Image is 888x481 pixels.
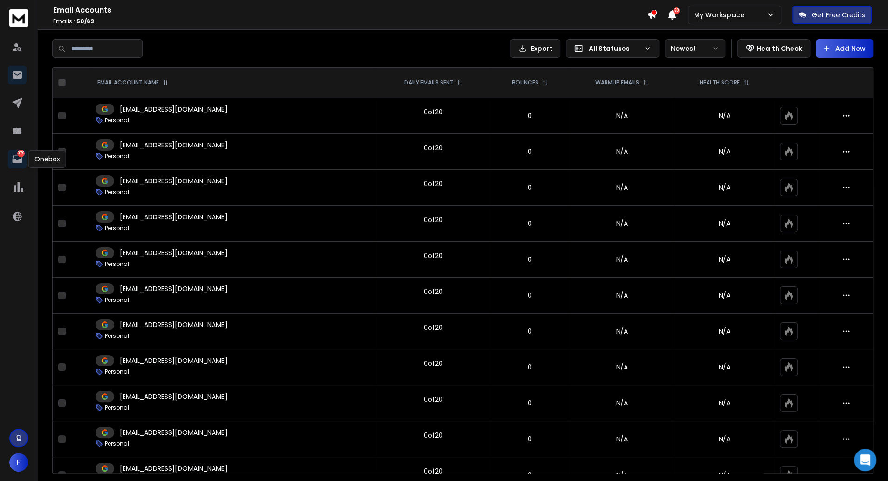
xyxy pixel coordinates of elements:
button: Newest [665,39,725,58]
td: N/A [569,421,675,457]
p: [EMAIL_ADDRESS][DOMAIN_NAME] [120,464,227,473]
p: 0 [496,327,564,336]
td: N/A [569,314,675,349]
p: [EMAIL_ADDRESS][DOMAIN_NAME] [120,428,227,437]
p: N/A [680,327,769,336]
p: N/A [680,470,769,480]
p: [EMAIL_ADDRESS][DOMAIN_NAME] [120,248,227,258]
p: 0 [496,255,564,264]
p: [EMAIL_ADDRESS][DOMAIN_NAME] [120,212,227,222]
p: WARMUP EMAILS [595,79,639,86]
p: HEALTH SCORE [700,79,740,86]
div: 0 of 20 [424,395,443,404]
td: N/A [569,170,675,206]
p: [EMAIL_ADDRESS][DOMAIN_NAME] [120,320,227,329]
p: Emails : [53,18,647,25]
div: 0 of 20 [424,467,443,476]
p: N/A [680,183,769,192]
p: Personal [105,117,129,124]
td: N/A [569,349,675,385]
a: 379 [8,150,27,168]
p: N/A [680,147,769,156]
p: Health Check [757,44,802,53]
p: 379 [17,150,25,157]
p: [EMAIL_ADDRESS][DOMAIN_NAME] [120,105,227,114]
p: Personal [105,296,129,304]
td: N/A [569,385,675,421]
p: Personal [105,224,129,232]
img: logo [9,9,28,27]
p: BOUNCES [512,79,538,86]
button: Add New [816,39,873,58]
div: 0 of 20 [424,323,443,332]
p: [EMAIL_ADDRESS][DOMAIN_NAME] [120,356,227,365]
button: Health Check [737,39,810,58]
button: Export [510,39,560,58]
p: N/A [680,434,769,444]
p: All Statuses [589,44,640,53]
div: 0 of 20 [424,287,443,296]
button: Get Free Credits [792,6,872,24]
span: 50 / 63 [76,17,94,25]
p: My Workspace [694,10,748,20]
p: N/A [680,398,769,408]
p: Personal [105,404,129,411]
p: Personal [105,188,129,196]
td: N/A [569,242,675,278]
p: 0 [496,434,564,444]
div: 0 of 20 [424,107,443,117]
p: Get Free Credits [812,10,865,20]
p: [EMAIL_ADDRESS][DOMAIN_NAME] [120,284,227,293]
div: 0 of 20 [424,179,443,188]
p: DAILY EMAILS SENT [404,79,453,86]
p: 0 [496,183,564,192]
td: N/A [569,206,675,242]
td: N/A [569,134,675,170]
button: F [9,453,28,472]
div: 0 of 20 [424,143,443,153]
p: 0 [496,398,564,408]
p: 0 [496,111,564,120]
p: 0 [496,219,564,228]
p: Personal [105,368,129,376]
p: 0 [496,362,564,372]
p: Personal [105,332,129,340]
p: N/A [680,291,769,300]
p: 0 [496,147,564,156]
p: Personal [105,440,129,447]
p: N/A [680,255,769,264]
td: N/A [569,98,675,134]
p: [EMAIL_ADDRESS][DOMAIN_NAME] [120,392,227,401]
p: N/A [680,362,769,372]
div: 0 of 20 [424,251,443,260]
p: N/A [680,111,769,120]
td: N/A [569,278,675,314]
div: EMAIL ACCOUNT NAME [97,79,168,86]
p: N/A [680,219,769,228]
div: 0 of 20 [424,359,443,368]
p: Personal [105,153,129,160]
h1: Email Accounts [53,5,647,16]
span: 50 [673,7,680,14]
div: 0 of 20 [424,431,443,440]
p: [EMAIL_ADDRESS][DOMAIN_NAME] [120,176,227,186]
div: Onebox [28,150,66,168]
p: 0 [496,470,564,480]
p: [EMAIL_ADDRESS][DOMAIN_NAME] [120,140,227,150]
p: Personal [105,260,129,268]
p: 0 [496,291,564,300]
div: Open Intercom Messenger [854,449,876,471]
div: 0 of 20 [424,215,443,224]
